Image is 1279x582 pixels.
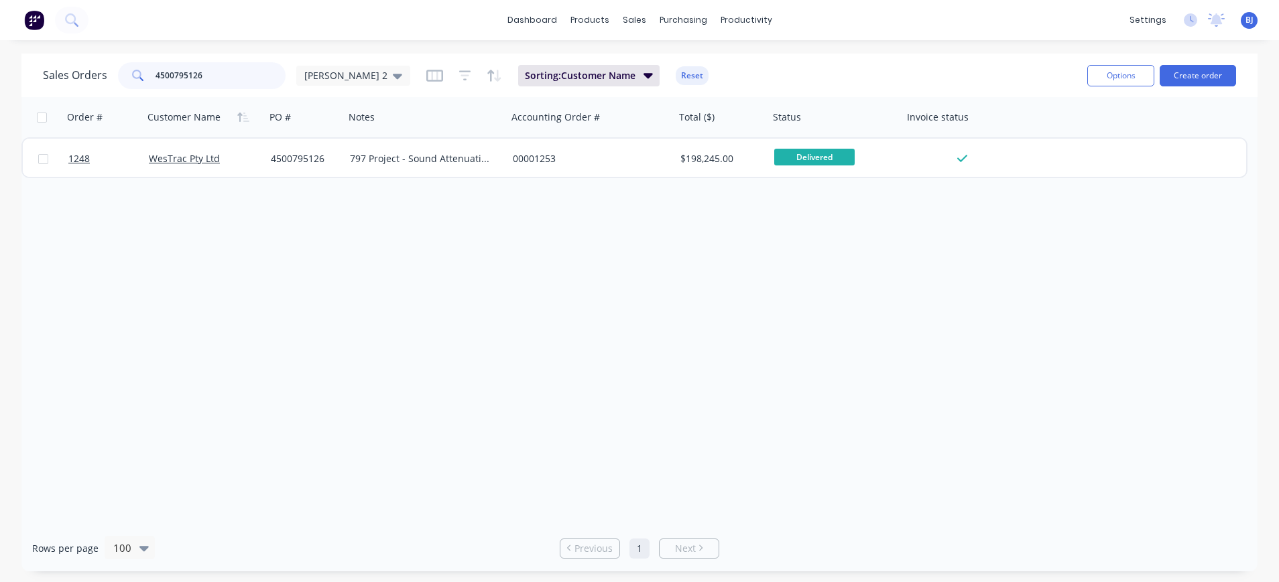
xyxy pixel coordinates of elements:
input: Search... [156,62,286,89]
h1: Sales Orders [43,69,107,82]
span: Previous [574,542,613,555]
span: Rows per page [32,542,99,555]
div: 797 Project - Sound Attenuation Kit - Truck #2 [350,152,495,165]
button: Sorting:Customer Name [518,65,660,86]
div: Notes [349,111,375,124]
div: PO # [269,111,291,124]
div: 00001253 [513,152,662,165]
button: Create order [1160,65,1236,86]
div: Accounting Order # [511,111,600,124]
span: Next [675,542,696,555]
div: 4500795126 [271,152,336,165]
span: 1248 [68,152,90,165]
div: products [564,10,616,30]
div: settings [1123,10,1173,30]
a: dashboard [501,10,564,30]
a: 1248 [68,139,149,179]
div: productivity [714,10,779,30]
div: Customer Name [147,111,221,124]
div: purchasing [653,10,714,30]
button: Reset [676,66,709,85]
img: Factory [24,10,44,30]
div: $198,245.00 [680,152,759,165]
span: Delivered [774,149,855,165]
div: sales [616,10,653,30]
span: Sorting: Customer Name [525,69,635,82]
div: Status [773,111,801,124]
div: Invoice status [907,111,969,124]
a: Next page [660,542,719,555]
button: Options [1087,65,1154,86]
div: Order # [67,111,103,124]
a: WesTrac Pty Ltd [149,152,220,165]
span: BJ [1245,14,1254,26]
a: Page 1 is your current page [629,538,650,559]
a: Previous page [560,542,619,555]
div: Total ($) [679,111,715,124]
ul: Pagination [554,538,725,559]
span: [PERSON_NAME] 2 [304,68,387,82]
